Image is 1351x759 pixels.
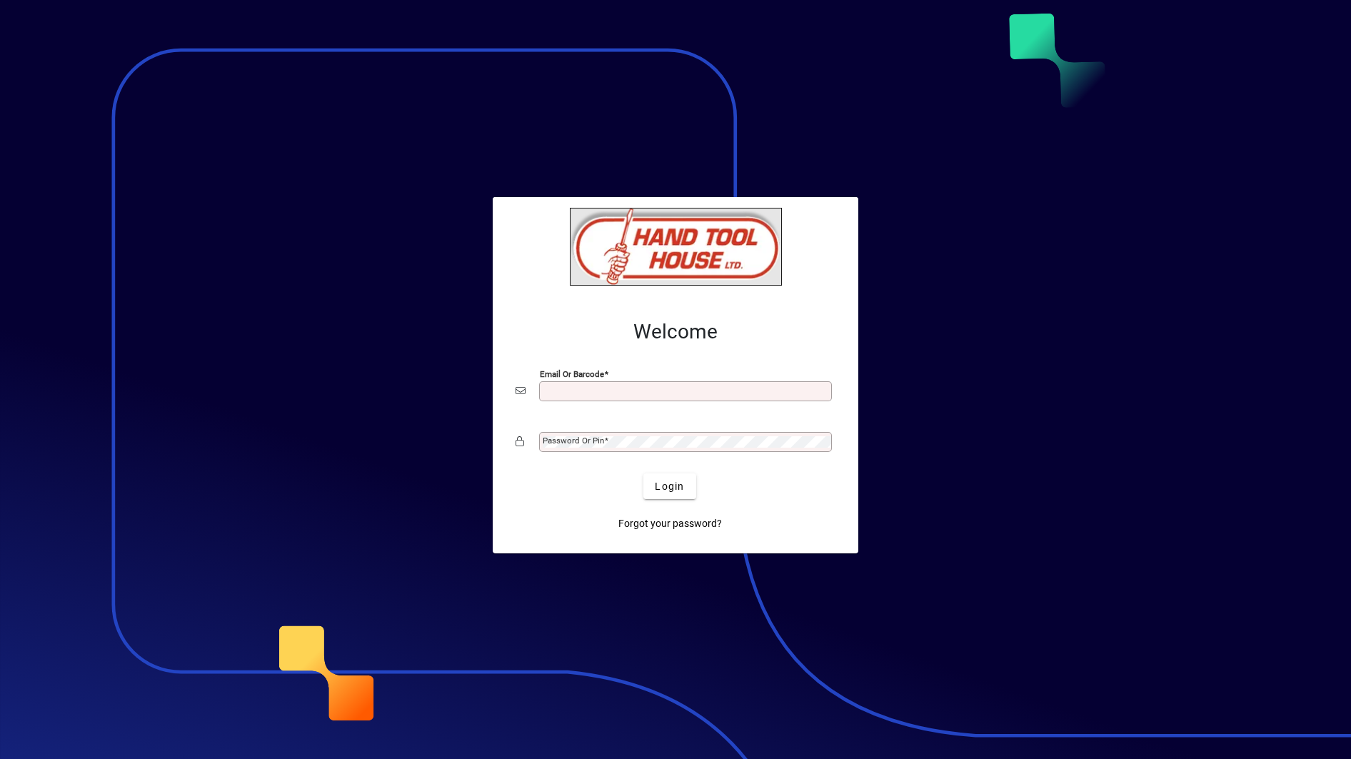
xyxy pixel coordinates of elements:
mat-label: Password or Pin [543,436,604,446]
mat-label: Email or Barcode [540,369,604,379]
button: Login [643,473,695,499]
a: Forgot your password? [613,511,728,536]
span: Forgot your password? [618,516,722,531]
span: Login [655,479,684,494]
h2: Welcome [516,320,835,344]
